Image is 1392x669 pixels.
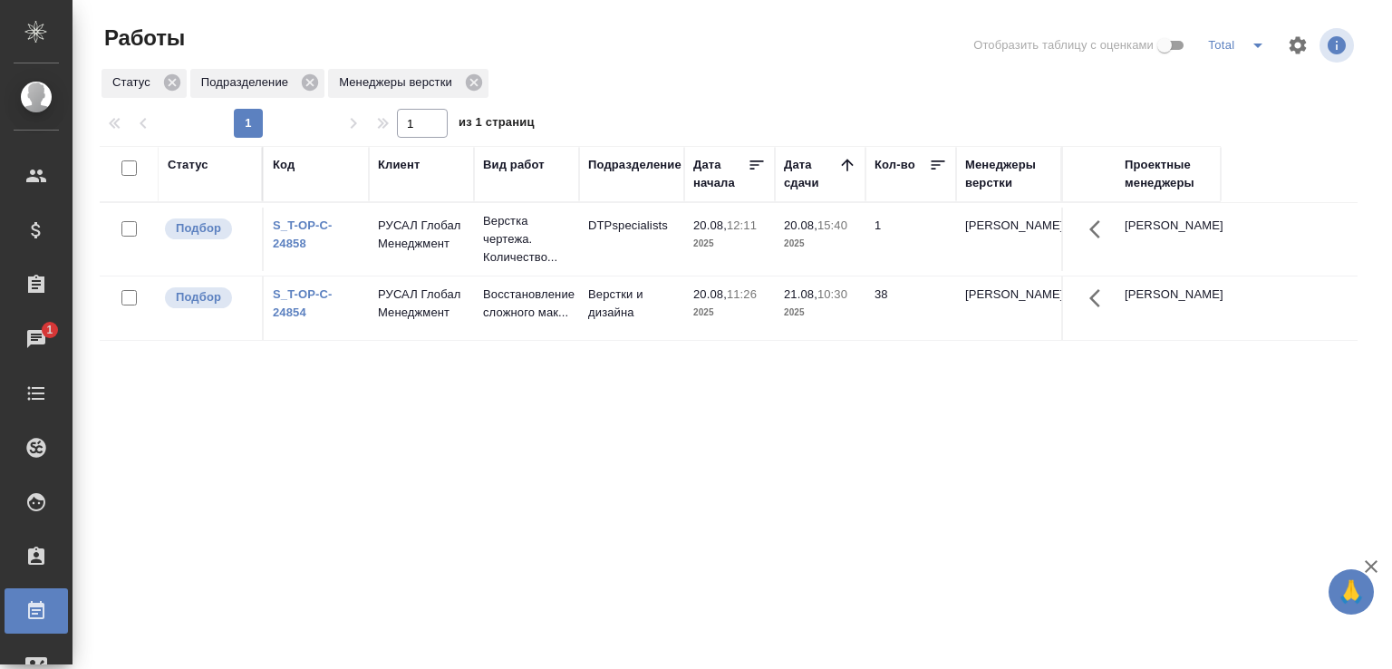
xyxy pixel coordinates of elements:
[378,217,465,253] p: РУСАЛ Глобал Менеджмент
[865,208,956,271] td: 1
[112,73,157,92] p: Статус
[965,217,1052,235] p: [PERSON_NAME]
[201,73,295,92] p: Подразделение
[339,73,459,92] p: Менеджеры верстки
[168,156,208,174] div: Статус
[784,156,838,192] div: Дата сдачи
[100,24,185,53] span: Работы
[483,156,545,174] div: Вид работ
[378,286,465,322] p: РУСАЛ Глобал Менеджмент
[1078,276,1122,320] button: Здесь прячутся важные кнопки
[1116,276,1221,340] td: [PERSON_NAME]
[965,156,1052,192] div: Менеджеры верстки
[163,217,253,241] div: Можно подбирать исполнителей
[328,69,488,98] div: Менеджеры верстки
[35,321,63,339] span: 1
[163,286,253,310] div: Можно подбирать исполнителей
[1078,208,1122,251] button: Здесь прячутся важные кнопки
[727,287,757,301] p: 11:26
[5,316,68,362] a: 1
[378,156,420,174] div: Клиент
[693,287,727,301] p: 20.08,
[1336,573,1367,611] span: 🙏
[1276,24,1319,67] span: Настроить таблицу
[273,287,333,319] a: S_T-OP-C-24854
[817,287,847,301] p: 10:30
[176,219,221,238] p: Подбор
[693,304,766,322] p: 2025
[965,286,1052,304] p: [PERSON_NAME]
[483,286,570,322] p: Восстановление сложного мак...
[579,208,684,271] td: DTPspecialists
[693,235,766,253] p: 2025
[1116,208,1221,271] td: [PERSON_NAME]
[459,111,535,138] span: из 1 страниц
[973,36,1154,54] span: Отобразить таблицу с оценками
[1125,156,1212,192] div: Проектные менеджеры
[1203,31,1276,60] div: split button
[190,69,324,98] div: Подразделение
[727,218,757,232] p: 12:11
[483,212,570,267] p: Верстка чертежа. Количество...
[588,156,681,174] div: Подразделение
[176,288,221,306] p: Подбор
[865,276,956,340] td: 38
[784,287,817,301] p: 21.08,
[101,69,187,98] div: Статус
[784,235,856,253] p: 2025
[693,218,727,232] p: 20.08,
[693,156,748,192] div: Дата начала
[1319,28,1358,63] span: Посмотреть информацию
[579,276,684,340] td: Верстки и дизайна
[273,218,333,250] a: S_T-OP-C-24858
[1329,569,1374,615] button: 🙏
[784,218,817,232] p: 20.08,
[875,156,915,174] div: Кол-во
[784,304,856,322] p: 2025
[817,218,847,232] p: 15:40
[273,156,295,174] div: Код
